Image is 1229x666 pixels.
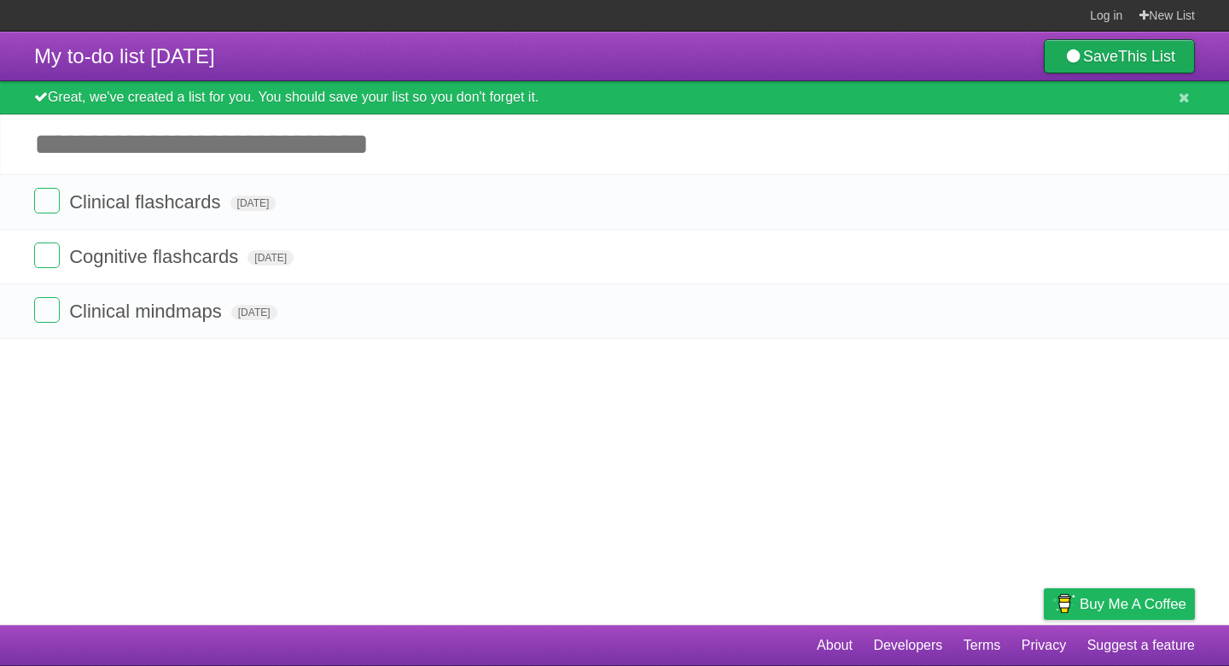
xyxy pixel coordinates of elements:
[69,191,224,213] span: Clinical flashcards
[1087,629,1195,662] a: Suggest a feature
[817,629,853,662] a: About
[34,297,60,323] label: Done
[1044,39,1195,73] a: SaveThis List
[34,242,60,268] label: Done
[1022,629,1066,662] a: Privacy
[1118,48,1175,65] b: This List
[964,629,1001,662] a: Terms
[230,196,277,211] span: [DATE]
[231,305,277,320] span: [DATE]
[248,250,294,266] span: [DATE]
[873,629,942,662] a: Developers
[1044,588,1195,620] a: Buy me a coffee
[34,44,215,67] span: My to-do list [DATE]
[34,188,60,213] label: Done
[69,246,242,267] span: Cognitive flashcards
[1080,589,1186,619] span: Buy me a coffee
[1052,589,1075,618] img: Buy me a coffee
[69,301,226,322] span: Clinical mindmaps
